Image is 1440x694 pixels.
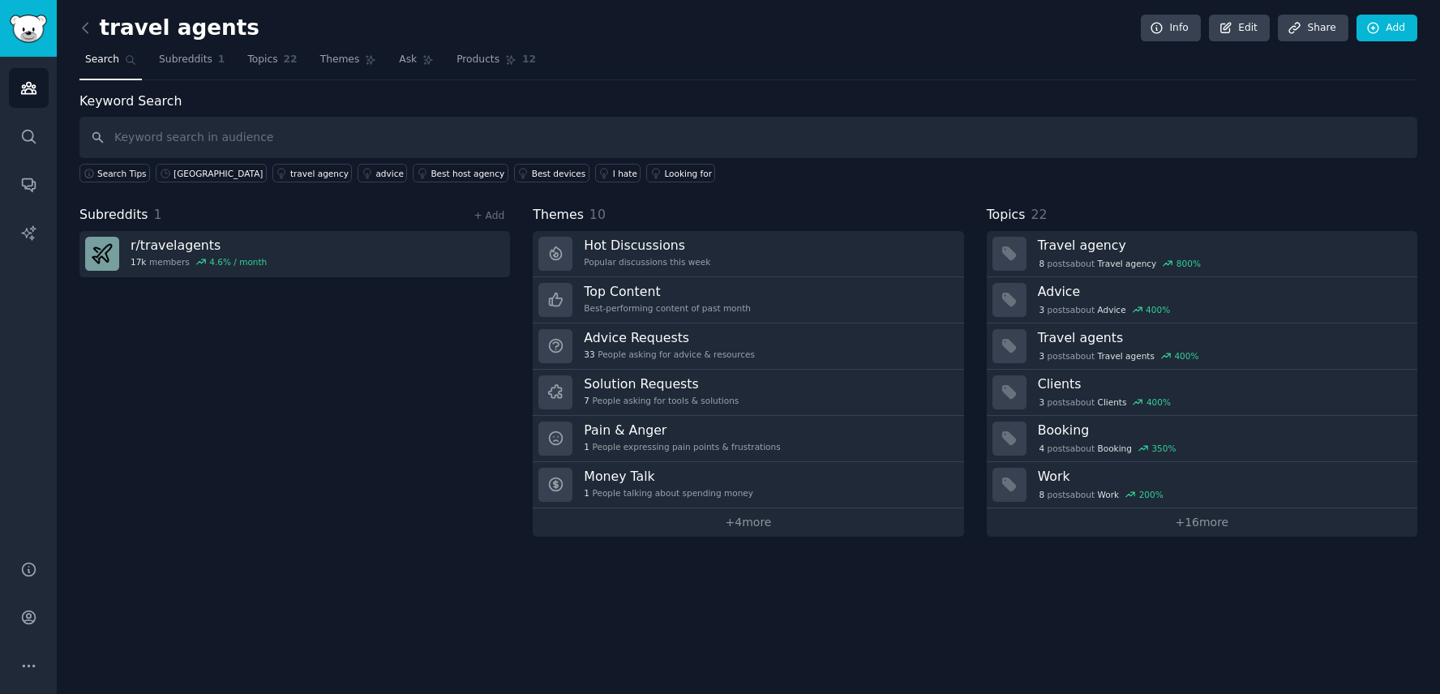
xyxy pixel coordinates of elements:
div: post s about [1038,256,1202,271]
span: 12 [522,53,536,67]
div: People asking for tools & solutions [584,395,739,406]
span: Travel agents [1098,350,1155,362]
span: Travel agency [1098,258,1157,269]
h3: Booking [1038,422,1406,439]
span: Themes [320,53,360,67]
a: travel agency [272,164,353,182]
a: Looking for [646,164,715,182]
a: Solution Requests7People asking for tools & solutions [533,370,963,416]
a: Ask [393,47,439,80]
span: Ask [399,53,417,67]
h3: r/ travelagents [131,237,267,254]
span: 1 [218,53,225,67]
span: Booking [1098,443,1132,454]
span: Subreddits [79,205,148,225]
span: Search [85,53,119,67]
div: 400 % [1174,350,1198,362]
a: [GEOGRAPHIC_DATA] [156,164,267,182]
div: 400 % [1146,304,1170,315]
a: Top ContentBest-performing content of past month [533,277,963,323]
span: 1 [584,487,589,499]
h3: Advice [1038,283,1406,300]
span: Topics [987,205,1026,225]
div: 350 % [1151,443,1176,454]
span: 3 [1039,350,1044,362]
a: + Add [474,210,504,221]
span: Topics [247,53,277,67]
h3: Hot Discussions [584,237,710,254]
h3: Travel agents [1038,329,1406,346]
a: Clients3postsaboutClients400% [987,370,1417,416]
a: Themes [315,47,383,80]
label: Keyword Search [79,93,182,109]
a: Subreddits1 [153,47,230,80]
a: Booking4postsaboutBooking350% [987,416,1417,462]
div: People asking for advice & resources [584,349,755,360]
div: Best-performing content of past month [584,302,751,314]
a: Money Talk1People talking about spending money [533,462,963,508]
a: Share [1278,15,1348,42]
img: travelagents [85,237,119,271]
div: members [131,256,267,268]
div: post s about [1038,441,1178,456]
div: post s about [1038,487,1165,502]
h3: Pain & Anger [584,422,780,439]
div: People expressing pain points & frustrations [584,441,780,452]
span: Subreddits [159,53,212,67]
a: Advice3postsaboutAdvice400% [987,277,1417,323]
span: 10 [589,207,606,222]
a: Pain & Anger1People expressing pain points & frustrations [533,416,963,462]
div: Best devices [532,168,586,179]
div: Best host agency [431,168,504,179]
div: Looking for [664,168,712,179]
a: Info [1141,15,1201,42]
span: 17k [131,256,146,268]
h3: Advice Requests [584,329,755,346]
span: 1 [154,207,162,222]
span: 8 [1039,489,1044,500]
span: 22 [284,53,298,67]
span: 22 [1031,207,1047,222]
a: +4more [533,508,963,537]
button: Search Tips [79,164,150,182]
a: Add [1356,15,1417,42]
div: travel agency [290,168,349,179]
h2: travel agents [79,15,259,41]
span: 3 [1039,396,1044,408]
a: +16more [987,508,1417,537]
h3: Travel agency [1038,237,1406,254]
span: Search Tips [97,168,147,179]
span: 1 [584,441,589,452]
span: Clients [1098,396,1127,408]
a: Hot DiscussionsPopular discussions this week [533,231,963,277]
a: r/travelagents17kmembers4.6% / month [79,231,510,277]
a: Travel agency8postsaboutTravel agency800% [987,231,1417,277]
span: Advice [1098,304,1126,315]
span: Products [456,53,499,67]
a: Search [79,47,142,80]
input: Keyword search in audience [79,117,1417,158]
div: 800 % [1176,258,1201,269]
div: 4.6 % / month [209,256,267,268]
span: 4 [1039,443,1044,454]
span: Themes [533,205,584,225]
div: 200 % [1139,489,1164,500]
h3: Work [1038,468,1406,485]
div: People talking about spending money [584,487,753,499]
a: advice [358,164,407,182]
div: post s about [1038,349,1201,363]
a: Work8postsaboutWork200% [987,462,1417,508]
span: 7 [584,395,589,406]
a: Travel agents3postsaboutTravel agents400% [987,323,1417,370]
h3: Solution Requests [584,375,739,392]
a: Best devices [514,164,589,182]
a: Best host agency [413,164,508,182]
a: Topics22 [242,47,302,80]
div: 400 % [1146,396,1171,408]
h3: Money Talk [584,468,753,485]
a: Edit [1209,15,1270,42]
div: [GEOGRAPHIC_DATA] [174,168,263,179]
h3: Clients [1038,375,1406,392]
div: Popular discussions this week [584,256,710,268]
a: I hate [595,164,641,182]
